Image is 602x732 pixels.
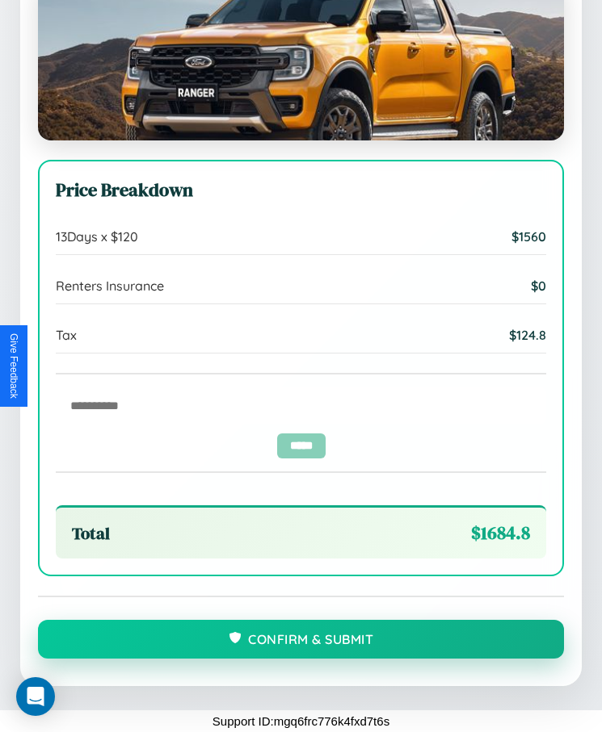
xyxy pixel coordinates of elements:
[56,178,546,203] h3: Price Breakdown
[8,333,19,399] div: Give Feedback
[213,710,389,732] p: Support ID: mgq6frc776k4fxd7t6s
[511,228,546,245] span: $ 1560
[56,278,164,294] span: Renters Insurance
[38,620,564,659] button: Confirm & Submit
[56,228,138,245] span: 13 Days x $ 120
[471,521,530,546] span: $ 1684.8
[16,677,55,716] div: Open Intercom Messenger
[509,327,546,343] span: $ 124.8
[531,278,546,294] span: $ 0
[72,521,110,545] span: Total
[56,327,77,343] span: Tax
